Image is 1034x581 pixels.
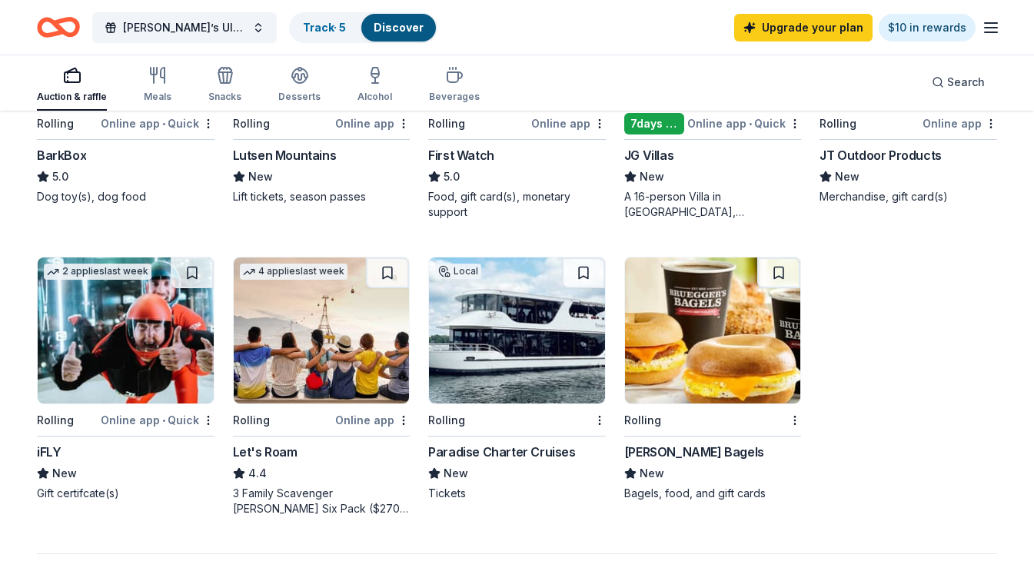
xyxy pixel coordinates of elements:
[37,9,80,45] a: Home
[233,411,270,430] div: Rolling
[44,264,151,280] div: 2 applies last week
[101,410,214,430] div: Online app Quick
[640,464,664,483] span: New
[335,114,410,133] div: Online app
[428,189,606,220] div: Food, gift card(s), monetary support
[428,257,606,501] a: Image for Paradise Charter CruisesLocalRollingParadise Charter CruisesNewTickets
[233,115,270,133] div: Rolling
[52,464,77,483] span: New
[444,168,460,186] span: 5.0
[101,114,214,133] div: Online app Quick
[162,118,165,130] span: •
[428,411,465,430] div: Rolling
[144,60,171,111] button: Meals
[37,411,74,430] div: Rolling
[429,60,480,111] button: Beverages
[625,257,801,403] img: Image for Bruegger's Bagels
[123,18,246,37] span: [PERSON_NAME]’s Ultimate Safety Meeting
[444,464,468,483] span: New
[37,257,214,501] a: Image for iFLY2 applieslast weekRollingOnline app•QuickiFLYNewGift certifcate(s)
[820,189,997,204] div: Merchandise, gift card(s)
[38,257,214,403] img: Image for iFLY
[428,486,606,501] div: Tickets
[278,91,321,103] div: Desserts
[357,60,392,111] button: Alcohol
[233,443,298,461] div: Let's Roam
[233,257,411,516] a: Image for Let's Roam4 applieslast weekRollingOnline appLet's Roam4.43 Family Scavenger [PERSON_NA...
[335,410,410,430] div: Online app
[624,113,685,134] div: 7 days left
[37,486,214,501] div: Gift certifcate(s)
[435,264,481,279] div: Local
[835,168,859,186] span: New
[233,486,411,516] div: 3 Family Scavenger [PERSON_NAME] Six Pack ($270 Value), 2 Date Night Scavenger [PERSON_NAME] Two ...
[879,14,976,41] a: $10 in rewards
[278,60,321,111] button: Desserts
[428,146,494,164] div: First Watch
[37,443,61,461] div: iFLY
[144,91,171,103] div: Meals
[234,257,410,403] img: Image for Let's Roam
[248,168,273,186] span: New
[428,115,465,133] div: Rolling
[820,146,941,164] div: JT Outdoor Products
[248,464,267,483] span: 4.4
[37,115,74,133] div: Rolling
[687,114,801,133] div: Online app Quick
[233,146,337,164] div: Lutsen Mountains
[357,91,392,103] div: Alcohol
[919,67,997,98] button: Search
[37,91,107,103] div: Auction & raffle
[429,257,605,403] img: Image for Paradise Charter Cruises
[37,189,214,204] div: Dog toy(s), dog food
[208,60,241,111] button: Snacks
[374,21,424,34] a: Discover
[820,115,856,133] div: Rolling
[624,443,764,461] div: [PERSON_NAME] Bagels
[52,168,68,186] span: 5.0
[624,189,802,220] div: A 16-person Villa in [GEOGRAPHIC_DATA], [GEOGRAPHIC_DATA], [GEOGRAPHIC_DATA] for 7days/6nights (R...
[289,12,437,43] button: Track· 5Discover
[531,114,606,133] div: Online app
[749,118,752,130] span: •
[923,114,997,133] div: Online app
[162,414,165,427] span: •
[208,91,241,103] div: Snacks
[947,73,985,91] span: Search
[37,60,107,111] button: Auction & raffle
[37,146,86,164] div: BarkBox
[428,443,575,461] div: Paradise Charter Cruises
[624,257,802,501] a: Image for Bruegger's BagelsRolling[PERSON_NAME] BagelsNewBagels, food, and gift cards
[624,146,673,164] div: JG Villas
[624,411,661,430] div: Rolling
[303,21,346,34] a: Track· 5
[734,14,873,41] a: Upgrade your plan
[429,91,480,103] div: Beverages
[640,168,664,186] span: New
[624,486,802,501] div: Bagels, food, and gift cards
[240,264,347,280] div: 4 applies last week
[92,12,277,43] button: [PERSON_NAME]’s Ultimate Safety Meeting
[233,189,411,204] div: Lift tickets, season passes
